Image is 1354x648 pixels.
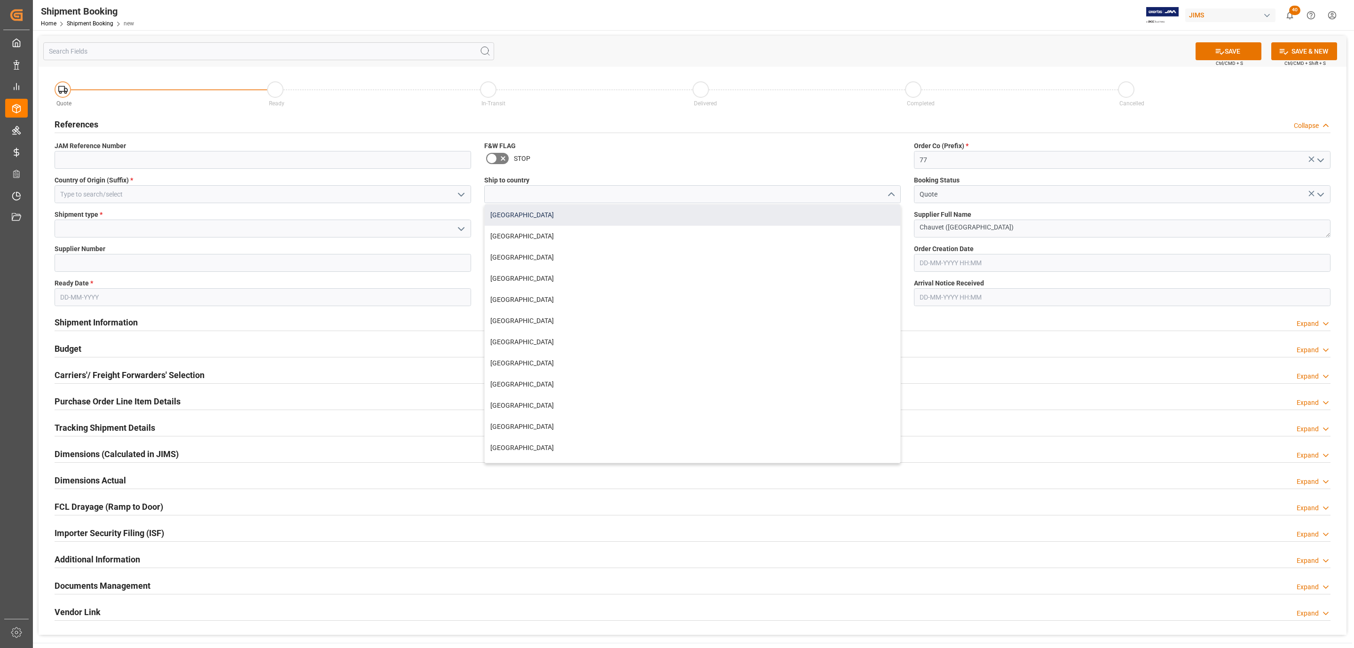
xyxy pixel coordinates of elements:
div: [GEOGRAPHIC_DATA] [485,332,900,353]
button: JIMS [1185,6,1279,24]
h2: Importer Security Filing (ISF) [55,527,164,539]
a: Shipment Booking [67,20,113,27]
div: Expand [1297,529,1319,539]
span: STOP [514,154,530,164]
div: [GEOGRAPHIC_DATA] [485,289,900,310]
input: DD-MM-YYYY HH:MM [914,254,1330,272]
button: Help Center [1300,5,1322,26]
div: Expand [1297,582,1319,592]
div: [GEOGRAPHIC_DATA] [485,458,900,480]
h2: Purchase Order Line Item Details [55,395,181,408]
button: close menu [883,187,897,202]
img: Exertis%20JAM%20-%20Email%20Logo.jpg_1722504956.jpg [1146,7,1179,24]
span: Delivered [694,100,717,107]
h2: References [55,118,98,131]
h2: Carriers'/ Freight Forwarders' Selection [55,369,205,381]
div: [GEOGRAPHIC_DATA] [485,205,900,226]
span: F&W FLAG [484,141,516,151]
textarea: Chauvet ([GEOGRAPHIC_DATA]) [914,220,1330,237]
div: Expand [1297,398,1319,408]
input: Type to search/select [55,185,471,203]
h2: Tracking Shipment Details [55,421,155,434]
button: SAVE & NEW [1271,42,1337,60]
span: Cancelled [1119,100,1144,107]
div: [GEOGRAPHIC_DATA] [485,226,900,247]
span: Supplier Full Name [914,210,971,220]
span: Supplier Number [55,244,105,254]
span: Booking Status [914,175,960,185]
div: [GEOGRAPHIC_DATA] [485,353,900,374]
h2: Vendor Link [55,606,101,618]
h2: Shipment Information [55,316,138,329]
input: DD-MM-YYYY [55,288,471,306]
span: Ship to country [484,175,529,185]
span: Country of Origin (Suffix) [55,175,133,185]
button: open menu [454,187,468,202]
div: Shipment Booking [41,4,134,18]
span: Ready Date [55,278,93,288]
button: open menu [454,221,468,236]
span: Quote [56,100,71,107]
div: Expand [1297,371,1319,381]
button: SAVE [1196,42,1261,60]
input: Search Fields [43,42,494,60]
span: In-Transit [481,100,505,107]
div: Expand [1297,450,1319,460]
div: [GEOGRAPHIC_DATA] [485,247,900,268]
span: Order Co (Prefix) [914,141,968,151]
div: [GEOGRAPHIC_DATA] [485,310,900,332]
span: Ctrl/CMD + Shift + S [1284,60,1326,67]
span: Shipment type [55,210,102,220]
button: show 40 new notifications [1279,5,1300,26]
button: open menu [1313,153,1327,167]
input: DD-MM-YYYY HH:MM [914,288,1330,306]
div: Expand [1297,424,1319,434]
button: open menu [1313,187,1327,202]
div: [GEOGRAPHIC_DATA] [485,374,900,395]
div: Expand [1297,319,1319,329]
span: Ctrl/CMD + S [1216,60,1243,67]
h2: Documents Management [55,579,150,592]
h2: Dimensions Actual [55,474,126,487]
span: JAM Reference Number [55,141,126,151]
h2: Dimensions (Calculated in JIMS) [55,448,179,460]
div: JIMS [1185,8,1275,22]
span: Completed [907,100,935,107]
div: [GEOGRAPHIC_DATA] [485,416,900,437]
div: Expand [1297,477,1319,487]
div: Expand [1297,556,1319,566]
span: Arrival Notice Received [914,278,984,288]
span: Ready [269,100,284,107]
div: Expand [1297,345,1319,355]
div: Expand [1297,608,1319,618]
div: [GEOGRAPHIC_DATA] [485,437,900,458]
a: Home [41,20,56,27]
h2: Budget [55,342,81,355]
div: Expand [1297,503,1319,513]
span: 40 [1289,6,1300,15]
h2: Additional Information [55,553,140,566]
div: Collapse [1294,121,1319,131]
div: [GEOGRAPHIC_DATA] [485,268,900,289]
div: [GEOGRAPHIC_DATA] [485,395,900,416]
h2: FCL Drayage (Ramp to Door) [55,500,163,513]
span: Order Creation Date [914,244,974,254]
